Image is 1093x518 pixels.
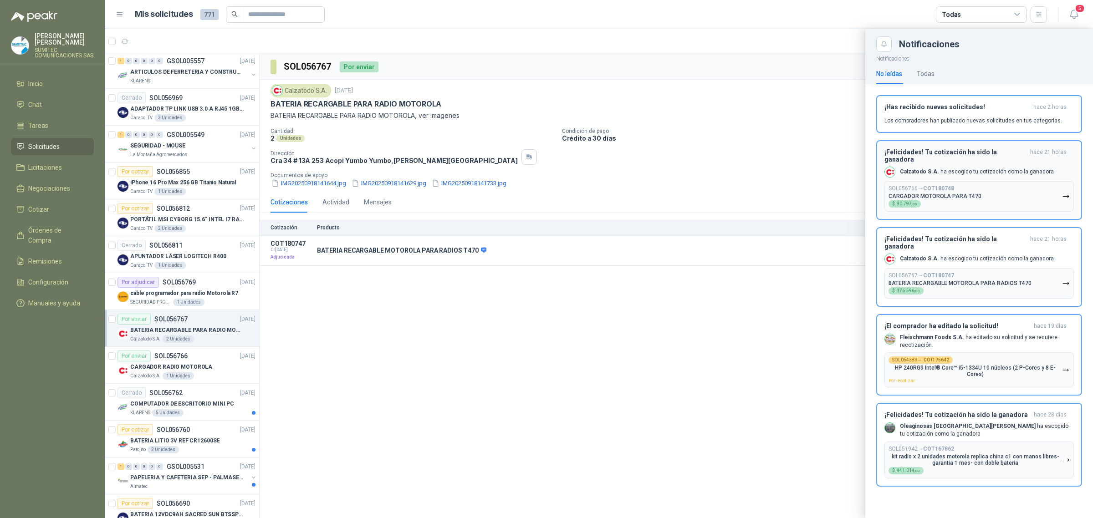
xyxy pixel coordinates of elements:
button: ¡Felicidades! Tu cotización ha sido la ganadorahace 21 horas Company LogoCalzatodo S.A. ha escogi... [876,227,1082,307]
p: Notificaciones [865,52,1093,63]
span: hace 19 días [1034,322,1067,330]
img: Company Logo [11,37,29,54]
a: Remisiones [11,253,94,270]
img: Company Logo [885,334,895,344]
img: Company Logo [885,423,895,433]
img: Company Logo [885,254,895,264]
a: Licitaciones [11,159,94,176]
a: Chat [11,96,94,113]
h3: ¡El comprador ha editado la solicitud! [884,322,1030,330]
a: Manuales y ayuda [11,295,94,312]
b: COT180747 [923,272,954,279]
a: Cotizar [11,201,94,218]
div: No leídas [876,69,902,79]
span: hace 21 horas [1030,148,1067,163]
span: 5 [1075,4,1085,13]
h3: ¡Felicidades! Tu cotización ha sido la ganadora [884,411,1030,419]
span: 176.596 [897,289,920,293]
span: ,00 [912,202,917,206]
div: SOL054383 → [889,356,953,364]
button: ¡Felicidades! Tu cotización ha sido la ganadorahace 21 horas Company LogoCalzatodo S.A. ha escogi... [876,140,1082,220]
b: Calzatodo S.A. [900,255,939,262]
b: COT175642 [924,358,949,362]
span: Por recotizar [889,378,915,383]
span: hace 28 días [1034,411,1067,419]
button: 5 [1066,6,1082,23]
span: Chat [28,100,42,110]
button: ¡Felicidades! Tu cotización ha sido la ganadorahace 28 días Company LogoOleaginosas [GEOGRAPHIC_D... [876,403,1082,487]
a: Negociaciones [11,180,94,197]
div: $ [889,467,924,474]
b: Oleaginosas [GEOGRAPHIC_DATA][PERSON_NAME] [900,423,1036,429]
b: COT167862 [923,446,954,452]
p: ha editado su solicitud y se requiere recotización. [900,334,1074,349]
p: Los compradores han publicado nuevas solicitudes en tus categorías. [884,117,1062,125]
span: hace 2 horas [1033,103,1067,111]
img: Logo peakr [11,11,57,22]
span: ,00 [914,469,920,473]
span: ,00 [914,289,920,293]
a: Órdenes de Compra [11,222,94,249]
button: SOL056767→COT180747BATERIA RECARGABLE MOTOROLA PARA RADIOS T470$176.596,00 [884,268,1074,299]
p: ha escogido tu cotización como la ganadora [900,422,1074,438]
div: $ [889,287,924,295]
span: Licitaciones [28,163,62,173]
b: COT180748 [923,185,954,192]
span: Cotizar [28,204,49,214]
h3: ¡Has recibido nuevas solicitudes! [884,103,1030,111]
b: Fleischmann Foods S.A. [900,334,964,340]
a: Inicio [11,75,94,92]
b: Calzatodo S.A. [900,168,939,175]
p: SOL051942 → [889,446,954,452]
span: 441.014 [897,468,920,473]
div: Todas [942,10,961,20]
p: SOL056766 → [889,185,954,192]
h3: ¡Felicidades! Tu cotización ha sido la ganadora [884,235,1027,250]
p: SUMITEC COMUNICACIONES SAS [35,47,94,58]
button: SOL051942→COT167862kit radio x 2 unidades motorola replica china c1 con manos libres-garantia 1 m... [884,442,1074,478]
span: Negociaciones [28,183,70,193]
a: Solicitudes [11,138,94,155]
button: Close [876,36,892,52]
img: Company Logo [885,167,895,177]
span: search [231,11,238,17]
span: 771 [200,9,219,20]
p: [PERSON_NAME] [PERSON_NAME] [35,33,94,46]
button: ¡Has recibido nuevas solicitudes!hace 2 horas Los compradores han publicado nuevas solicitudes en... [876,95,1082,133]
span: 90.797 [897,202,917,206]
span: Manuales y ayuda [28,298,80,308]
div: $ [889,200,921,208]
span: Inicio [28,79,43,89]
div: Notificaciones [899,40,1082,49]
p: CARGADOR MOTOROLA PARA T470 [889,193,981,199]
span: hace 21 horas [1030,235,1067,250]
a: Tareas [11,117,94,134]
p: SOL056767 → [889,272,954,279]
a: Configuración [11,274,94,291]
p: HP 240RG9 Intel® Core™ i5-1334U 10 núcleos (2 P-Cores y 8 E-Cores) [889,365,1062,377]
p: ha escogido tu cotización como la ganadora [900,168,1054,176]
button: SOL056766→COT180748CARGADOR MOTOROLA PARA T470$90.797,00 [884,181,1074,212]
span: Solicitudes [28,142,60,152]
p: ha escogido tu cotización como la ganadora [900,255,1054,263]
span: Tareas [28,121,48,131]
p: BATERIA RECARGABLE MOTOROLA PARA RADIOS T470 [889,280,1032,286]
button: SOL054383→COT175642HP 240RG9 Intel® Core™ i5-1334U 10 núcleos (2 P-Cores y 8 E-Cores)Por recotizar [884,352,1074,387]
span: Configuración [28,277,68,287]
h1: Mis solicitudes [135,8,193,21]
p: kit radio x 2 unidades motorola replica china c1 con manos libres-garantia 1 mes- con doble bateria [889,453,1062,466]
span: Órdenes de Compra [28,225,85,245]
div: Todas [917,69,935,79]
span: Remisiones [28,256,62,266]
button: ¡El comprador ha editado la solicitud!hace 19 días Company LogoFleischmann Foods S.A. ha editado ... [876,314,1082,396]
h3: ¡Felicidades! Tu cotización ha sido la ganadora [884,148,1027,163]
